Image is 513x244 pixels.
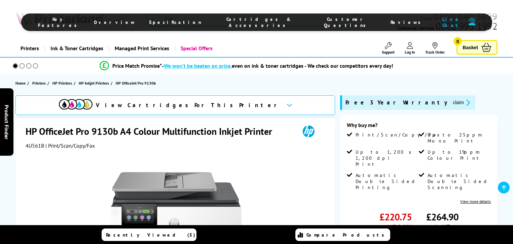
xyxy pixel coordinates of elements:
[149,19,201,25] span: Specification
[94,19,136,25] span: Overview
[32,80,46,87] span: Printers
[379,211,412,223] span: £220.75
[164,62,232,69] span: We won’t be beaten on price,
[428,149,489,161] span: Up to 19ppm Colour Print
[456,40,498,55] a: Basket 0
[382,50,395,55] span: Support
[347,122,491,132] div: Why buy me?
[463,43,478,52] span: Basket
[356,132,442,138] span: Print/Scan/Copy/Fax
[391,19,424,25] span: Reviews
[162,62,393,69] div: - even on ink & toner cartridges - We check our competitors every day!
[295,228,390,241] a: Compare Products
[59,99,93,110] img: cmyk-icon.svg
[174,40,218,57] a: Special Offers
[428,172,489,190] span: Automatic Double Sided Scanning
[405,50,415,55] span: Log In
[50,40,103,57] span: Ink & Toner Cartridges
[382,42,395,55] a: Support
[79,80,109,87] span: HP Inkjet Printers
[15,80,26,87] span: Home
[438,16,465,28] span: Live Chat
[45,142,95,149] span: | Print/Scan/Copy/Fax
[293,125,324,138] img: HP
[112,62,162,69] span: Price Match Promise*
[356,149,417,167] span: Up to 1,200 x 1,200 dpi Print
[108,40,174,57] a: Managed Print Services
[356,172,417,190] span: Automatic Double Sided Printing
[451,99,472,106] button: promo-description
[428,132,489,144] span: Up to 25ppm Mono Print
[38,16,80,28] span: Key Features
[306,232,388,238] span: Compare Products
[44,40,108,57] a: Ink & Toner Cartridges
[79,80,111,87] a: HP Inkjet Printers
[469,18,475,26] img: user-headset-duotone.svg
[15,80,27,87] a: Home
[52,80,72,87] span: HP Printers
[3,60,489,72] li: modal_Promise
[345,99,447,106] span: Free 3 Year Warranty
[3,105,10,140] span: Product Finder
[96,101,281,109] span: View Cartridges For This Printer
[382,223,412,230] span: ex VAT @ 20%
[460,199,491,204] a: View more details
[425,42,445,55] a: Track Order
[32,80,47,87] a: Printers
[316,16,377,28] span: Customer Questions
[435,223,449,230] span: inc VAT
[26,142,44,149] span: 4U561B
[116,81,156,86] span: HP OfficeJet Pro 9130b
[106,232,195,238] span: Recently Viewed (5)
[215,16,303,28] span: Cartridges & Accessories
[102,228,196,241] a: Recently Viewed (5)
[52,80,74,87] a: HP Printers
[426,211,459,223] span: £264.90
[453,37,462,45] span: 0
[26,125,279,138] h1: HP OfficeJet Pro 9130b A4 Colour Multifunction Inkjet Printer
[405,42,415,55] a: Log In
[15,40,44,57] a: Printers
